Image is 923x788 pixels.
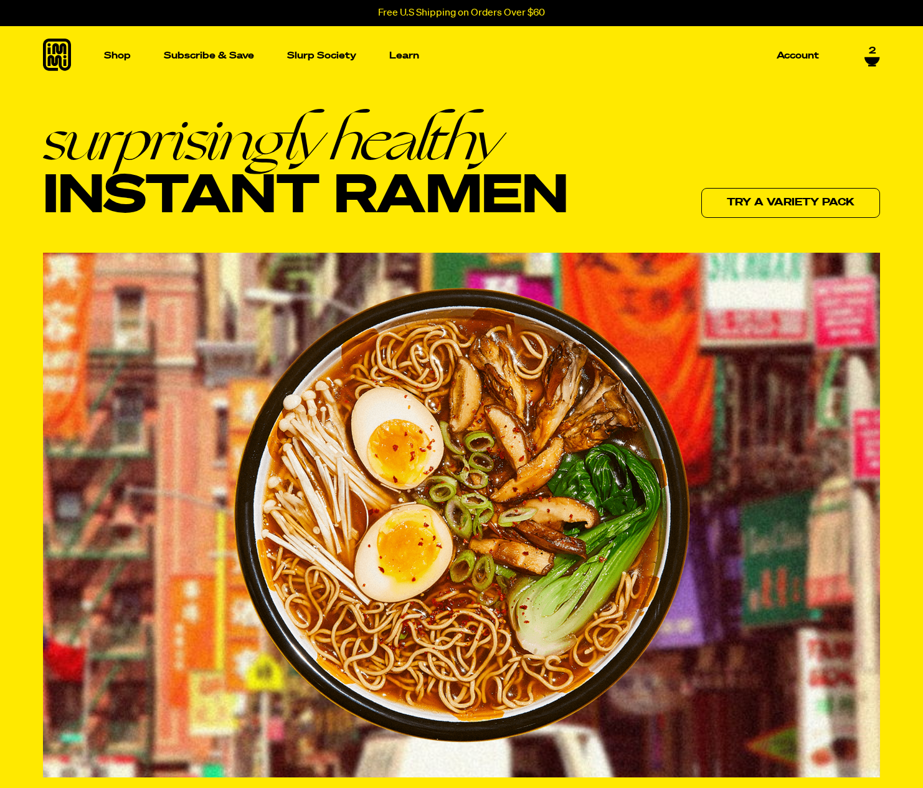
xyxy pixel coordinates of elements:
a: Shop [99,26,136,85]
h1: Instant Ramen [43,110,568,227]
a: 2 [864,41,880,62]
nav: Main navigation [99,26,824,85]
a: Account [772,46,824,65]
em: surprisingly healthy [43,110,568,169]
p: Slurp Society [287,51,356,60]
p: Shop [104,51,131,60]
p: Subscribe & Save [164,51,254,60]
a: Try a variety pack [701,188,880,218]
a: Subscribe & Save [159,46,259,65]
p: Learn [389,51,419,60]
p: Account [777,51,819,60]
span: 2 [869,41,876,52]
a: Learn [384,26,424,85]
a: Slurp Society [282,46,361,65]
img: Ramen bowl [234,288,690,743]
p: Free U.S Shipping on Orders Over $60 [378,7,545,19]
